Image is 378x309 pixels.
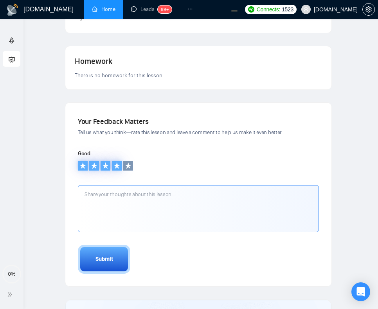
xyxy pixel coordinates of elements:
[78,150,90,157] span: Good
[78,117,149,126] span: Your Feedback Matters
[248,6,254,13] img: upwork-logo.png
[78,245,130,274] button: Submit
[257,5,280,14] span: Connects:
[75,72,162,79] span: There is no homework for this lesson
[7,291,15,298] span: double-right
[362,3,375,16] button: setting
[362,6,375,13] a: setting
[75,5,302,21] span: Get ready to spend 20 minutes on a series of 4 lessons to guide you into how to get started with ...
[6,4,19,16] img: logo
[187,6,193,12] span: ellipsis
[92,6,115,13] a: homeHome
[282,5,293,14] span: 1523
[78,129,283,136] span: Tell us what you think—rate this lesson and leave a comment to help us make it even better.
[2,271,21,276] span: 0%
[131,6,172,13] a: messageLeads99+
[9,51,15,67] span: fund-projection-screen
[75,56,322,67] h4: Homework
[158,5,172,13] sup: 99+
[9,36,55,43] a: rocket
[9,55,41,62] span: Academy
[351,282,370,301] div: Open Intercom Messenger
[303,7,309,12] span: user
[95,255,113,264] div: Submit
[3,32,20,48] li: Getting Started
